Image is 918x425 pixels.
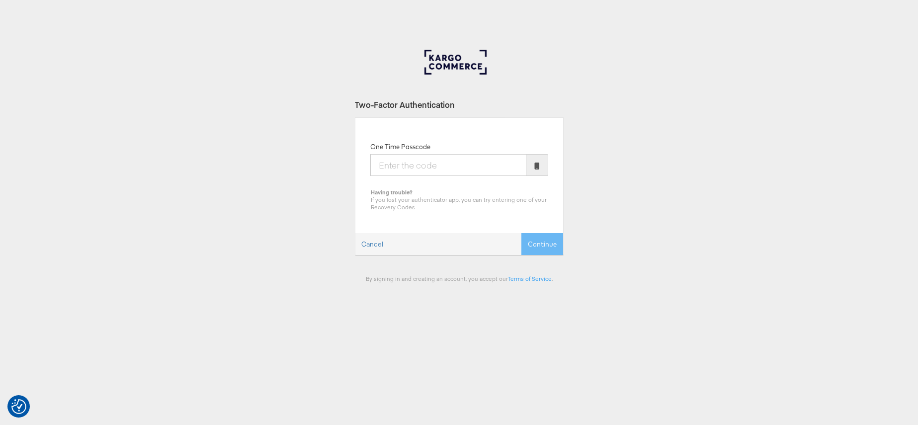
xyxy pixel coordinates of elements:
[370,142,430,152] label: One Time Passcode
[355,275,564,282] div: By signing in and creating an account, you accept our .
[508,275,552,282] a: Terms of Service
[371,188,413,196] b: Having trouble?
[371,196,547,211] span: If you lost your authenticator app, you can try entering one of your Recovery Codes
[11,399,26,414] img: Revisit consent button
[355,99,564,110] div: Two-Factor Authentication
[355,234,389,255] a: Cancel
[11,399,26,414] button: Consent Preferences
[370,154,526,176] input: Enter the code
